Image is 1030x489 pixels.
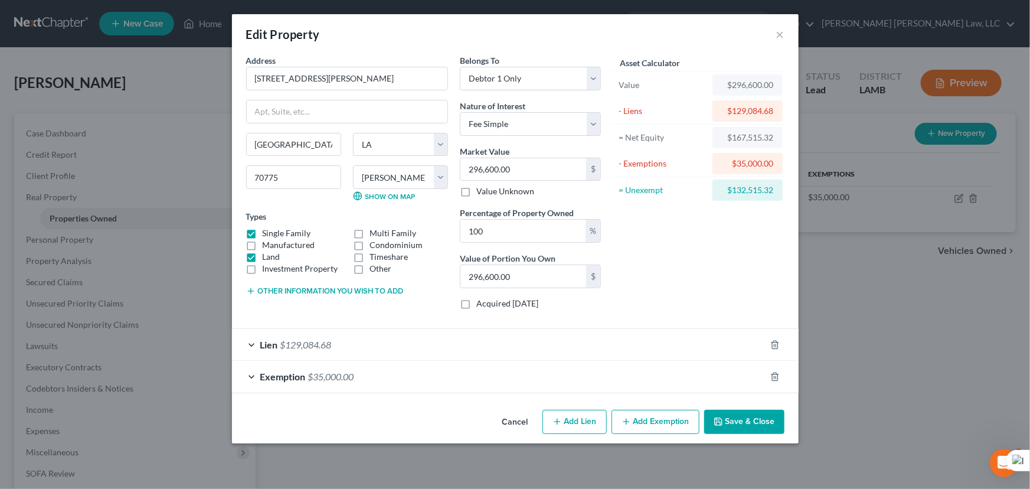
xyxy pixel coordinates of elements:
[263,239,315,251] label: Manufactured
[247,100,447,123] input: Apt, Suite, etc...
[722,184,773,196] div: $132,515.32
[280,339,332,350] span: $129,084.68
[586,158,600,181] div: $
[619,158,708,169] div: - Exemptions
[704,410,784,435] button: Save & Close
[263,263,338,275] label: Investment Property
[260,339,278,350] span: Lien
[460,145,509,158] label: Market Value
[247,133,341,156] input: Enter city...
[370,251,408,263] label: Timeshare
[542,410,607,435] button: Add Lien
[460,252,555,265] label: Value of Portion You Own
[1014,449,1024,458] span: 4
[460,265,586,288] input: 0.00
[460,207,574,219] label: Percentage of Property Owned
[246,210,267,223] label: Types
[619,105,708,117] div: - Liens
[263,227,311,239] label: Single Family
[308,371,354,382] span: $35,000.00
[370,227,416,239] label: Multi Family
[722,105,773,117] div: $129,084.68
[370,239,423,251] label: Condominium
[619,184,708,196] div: = Unexempt
[353,191,415,201] a: Show on Map
[619,79,708,91] div: Value
[722,132,773,144] div: $167,515.32
[260,371,306,382] span: Exemption
[247,67,447,90] input: Enter address...
[586,265,600,288] div: $
[263,251,280,263] label: Land
[246,165,341,189] input: Enter zip...
[722,158,773,169] div: $35,000.00
[620,57,680,69] label: Asset Calculator
[722,79,773,91] div: $296,600.00
[460,100,525,112] label: Nature of Interest
[246,286,404,296] button: Other information you wish to add
[990,449,1018,477] iframe: Intercom live chat
[460,220,586,242] input: 0.00
[586,220,600,242] div: %
[476,298,538,309] label: Acquired [DATE]
[476,185,534,197] label: Value Unknown
[460,56,499,66] span: Belongs To
[612,410,699,435] button: Add Exemption
[619,132,708,144] div: = Net Equity
[460,158,586,181] input: 0.00
[776,27,784,41] button: ×
[370,263,391,275] label: Other
[493,411,538,435] button: Cancel
[246,26,320,43] div: Edit Property
[246,56,276,66] span: Address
